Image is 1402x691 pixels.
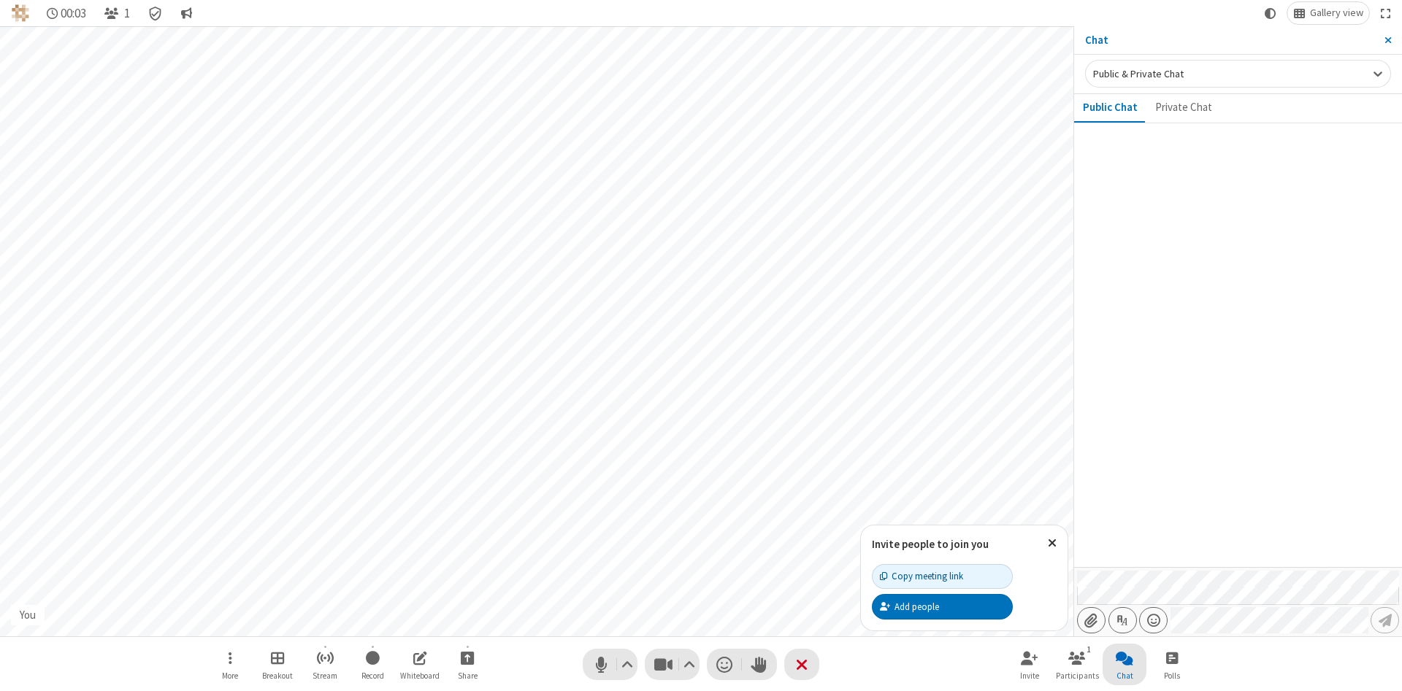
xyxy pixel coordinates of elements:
[618,649,637,680] button: Audio settings
[361,671,384,680] span: Record
[1085,32,1374,49] p: Chat
[208,644,252,685] button: Open menu
[707,649,742,680] button: Send a reaction
[398,644,442,685] button: Open shared whiteboard
[1259,2,1282,24] button: Using system theme
[313,671,337,680] span: Stream
[12,4,29,22] img: QA Selenium DO NOT DELETE OR CHANGE
[1287,2,1369,24] button: Change layout
[680,649,700,680] button: Video setting
[458,671,478,680] span: Share
[1020,671,1039,680] span: Invite
[872,537,989,551] label: Invite people to join you
[1164,671,1180,680] span: Polls
[41,2,93,24] div: Timer
[1056,671,1099,680] span: Participants
[1055,644,1099,685] button: Open participant list
[1108,607,1137,633] button: Show formatting
[1375,2,1397,24] button: Fullscreen
[1083,643,1095,656] div: 1
[303,644,347,685] button: Start streaming
[1310,7,1363,19] span: Gallery view
[1139,607,1168,633] button: Open menu
[61,7,86,20] span: 00:03
[124,7,130,20] span: 1
[1116,671,1133,680] span: Chat
[1371,607,1399,633] button: Send message
[872,594,1013,619] button: Add people
[872,564,1013,589] button: Copy meeting link
[142,2,169,24] div: Meeting details Encryption enabled
[350,644,394,685] button: Start recording
[262,671,293,680] span: Breakout
[256,644,299,685] button: Manage Breakout Rooms
[1146,94,1221,122] button: Private Chat
[583,649,637,680] button: Mute (Alt+A)
[1008,644,1051,685] button: Invite participants (Alt+I)
[645,649,700,680] button: Stop video (Alt+V)
[1093,67,1184,80] span: Public & Private Chat
[175,2,198,24] button: Conversation
[222,671,238,680] span: More
[445,644,489,685] button: Start sharing
[15,607,42,624] div: You
[1103,644,1146,685] button: Close chat
[784,649,819,680] button: End or leave meeting
[1074,94,1146,122] button: Public Chat
[400,671,440,680] span: Whiteboard
[880,569,963,583] div: Copy meeting link
[98,2,136,24] button: Open participant list
[1374,26,1402,54] button: Close sidebar
[1150,644,1194,685] button: Open poll
[1037,525,1068,561] button: Close popover
[742,649,777,680] button: Raise hand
